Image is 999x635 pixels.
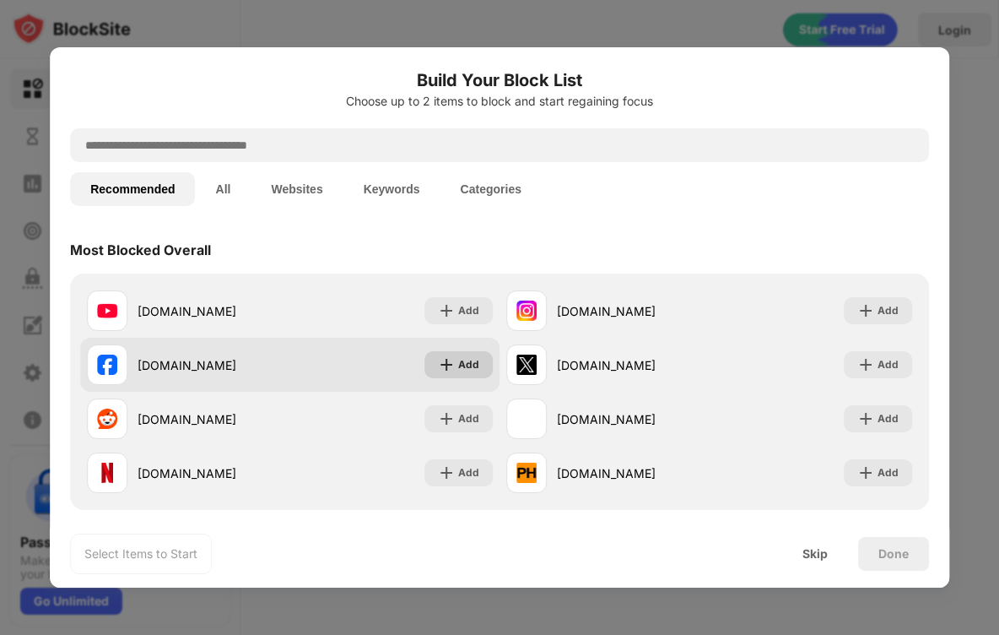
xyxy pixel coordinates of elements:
div: [DOMAIN_NAME] [138,356,289,374]
img: favicons [97,463,117,483]
div: [DOMAIN_NAME] [557,464,709,482]
button: Keywords [343,172,440,206]
button: Recommended [70,172,195,206]
button: All [196,172,251,206]
div: [DOMAIN_NAME] [557,410,709,428]
div: [DOMAIN_NAME] [138,410,289,428]
div: [DOMAIN_NAME] [138,464,289,482]
div: Choose up to 2 items to block and start regaining focus [70,95,929,108]
div: Add [877,302,899,319]
h6: Build Your Block List [70,68,929,93]
img: favicons [516,355,537,375]
div: Add [458,302,479,319]
div: Add [877,464,899,481]
button: Websites [251,172,343,206]
div: Add [877,356,899,373]
div: Done [878,547,909,561]
div: Add [877,410,899,427]
div: Add [458,356,479,373]
div: [DOMAIN_NAME] [557,356,709,374]
img: favicons [516,409,537,429]
img: favicons [97,409,117,429]
img: favicons [516,301,537,321]
img: favicons [516,463,537,483]
button: Categories [440,172,542,206]
img: search.svg [77,135,97,155]
div: Skip [802,547,828,561]
img: favicons [97,355,117,375]
img: favicons [97,301,117,321]
div: Add [458,410,479,427]
div: Select Items to Start [84,545,197,562]
div: [DOMAIN_NAME] [557,302,709,320]
div: [DOMAIN_NAME] [138,302,289,320]
div: Add [458,464,479,481]
div: Most Blocked Overall [70,242,211,258]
